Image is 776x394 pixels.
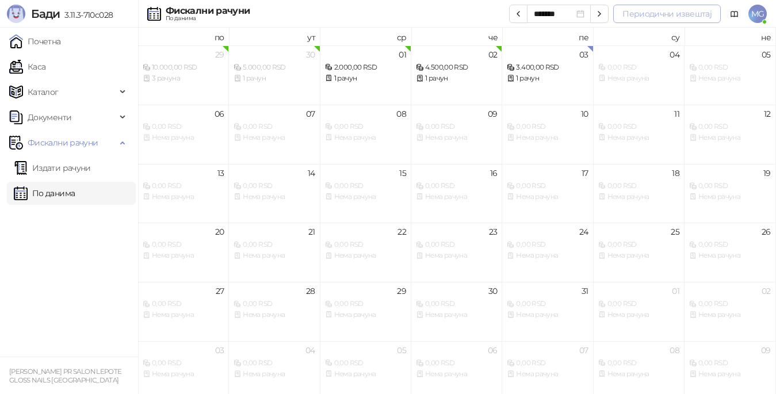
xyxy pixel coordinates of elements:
[416,62,497,73] div: 4.500,00 RSD
[9,368,121,384] small: [PERSON_NAME] PR SALON LEPOTE GLOSS NAILS [GEOGRAPHIC_DATA]
[490,169,498,177] div: 16
[411,164,502,223] td: 2025-10-16
[507,299,588,309] div: 0,00 RSD
[670,51,679,59] div: 04
[762,228,771,236] div: 26
[598,369,679,380] div: Нема рачуна
[143,73,224,84] div: 3 рачуна
[229,164,320,223] td: 2025-10-14
[762,51,771,59] div: 05
[598,62,679,73] div: 0,00 RSD
[60,10,113,20] span: 3.11.3-710c028
[325,309,406,320] div: Нема рачуна
[411,45,502,105] td: 2025-10-02
[308,228,315,236] div: 21
[502,45,593,105] td: 2025-10-03
[320,45,411,105] td: 2025-10-01
[9,30,61,53] a: Почетна
[143,121,224,132] div: 0,00 RSD
[234,369,315,380] div: Нема рачуна
[598,73,679,84] div: Нема рачуна
[143,369,224,380] div: Нема рачуна
[325,192,406,202] div: Нема рачуна
[325,369,406,380] div: Нема рачуна
[507,62,588,73] div: 3.400,00 RSD
[613,5,721,23] button: Периодични извештај
[671,228,679,236] div: 25
[582,169,588,177] div: 17
[689,299,770,309] div: 0,00 RSD
[143,62,224,73] div: 10.000,00 RSD
[143,239,224,250] div: 0,00 RSD
[416,369,497,380] div: Нема рачуна
[416,121,497,132] div: 0,00 RSD
[399,169,406,177] div: 15
[229,45,320,105] td: 2025-09-30
[488,110,498,118] div: 09
[685,105,775,164] td: 2025-10-12
[411,28,502,45] th: че
[234,192,315,202] div: Нема рачуна
[9,55,45,78] a: Каса
[397,228,406,236] div: 22
[725,5,744,23] a: Документација
[416,181,497,192] div: 0,00 RSD
[397,346,406,354] div: 05
[598,299,679,309] div: 0,00 RSD
[28,81,59,104] span: Каталог
[143,250,224,261] div: Нема рачуна
[672,287,679,295] div: 01
[325,239,406,250] div: 0,00 RSD
[143,181,224,192] div: 0,00 RSD
[234,309,315,320] div: Нема рачуна
[507,121,588,132] div: 0,00 RSD
[416,309,497,320] div: Нема рачуна
[598,121,679,132] div: 0,00 RSD
[582,287,588,295] div: 31
[507,181,588,192] div: 0,00 RSD
[28,106,71,129] span: Документи
[670,346,679,354] div: 08
[320,282,411,341] td: 2025-10-29
[689,132,770,143] div: Нема рачуна
[411,223,502,282] td: 2025-10-23
[306,110,315,118] div: 07
[306,51,315,59] div: 30
[748,5,767,23] span: MG
[594,223,685,282] td: 2025-10-25
[502,164,593,223] td: 2025-10-17
[502,223,593,282] td: 2025-10-24
[234,62,315,73] div: 5.000,00 RSD
[305,346,315,354] div: 04
[689,369,770,380] div: Нема рачуна
[143,309,224,320] div: Нема рачуна
[234,132,315,143] div: Нема рачуна
[234,73,315,84] div: 1 рачун
[685,164,775,223] td: 2025-10-19
[416,358,497,369] div: 0,00 RSD
[234,239,315,250] div: 0,00 RSD
[411,282,502,341] td: 2025-10-30
[689,239,770,250] div: 0,00 RSD
[7,5,25,23] img: Logo
[674,110,679,118] div: 11
[138,282,229,341] td: 2025-10-27
[763,169,771,177] div: 19
[143,358,224,369] div: 0,00 RSD
[234,299,315,309] div: 0,00 RSD
[685,223,775,282] td: 2025-10-26
[689,358,770,369] div: 0,00 RSD
[143,299,224,309] div: 0,00 RSD
[215,228,224,236] div: 20
[229,282,320,341] td: 2025-10-28
[507,192,588,202] div: Нема рачуна
[689,73,770,84] div: Нема рачуна
[166,16,250,21] div: По данима
[138,223,229,282] td: 2025-10-20
[488,346,498,354] div: 06
[507,73,588,84] div: 1 рачун
[594,105,685,164] td: 2025-10-11
[762,287,771,295] div: 02
[416,132,497,143] div: Нема рачуна
[28,131,98,154] span: Фискални рачуни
